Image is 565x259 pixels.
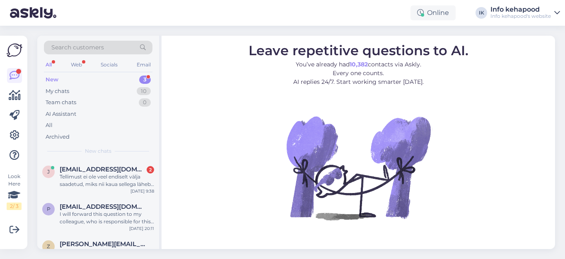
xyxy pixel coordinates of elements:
[47,169,50,175] span: j
[46,133,70,141] div: Archived
[46,76,58,84] div: New
[60,248,154,255] div: Attachment
[350,61,368,68] b: 10,382
[490,6,560,20] a: Info kehapoodInfo kehapood's website
[410,5,456,20] div: Online
[47,206,51,212] span: p
[85,147,111,155] span: New chats
[60,240,146,248] span: zhanna@avaster.ee
[139,98,151,107] div: 0
[490,6,551,13] div: Info kehapood
[129,225,154,232] div: [DATE] 20:11
[249,42,468,59] span: Leave repetitive questions to AI.
[46,98,76,107] div: Team chats
[99,59,119,70] div: Socials
[249,60,468,86] p: You’ve already had contacts via Askly. Every one counts. AI replies 24/7. Start working smarter [...
[130,188,154,194] div: [DATE] 9:38
[490,13,551,20] div: Info kehapood's website
[7,173,22,210] div: Look Here
[7,42,22,58] img: Askly Logo
[46,110,76,118] div: AI Assistant
[47,243,50,249] span: z
[476,7,487,19] div: IK
[60,173,154,188] div: Tellimust ei ole veel endiselt välja saadetud, miks nii kaua sellega läheb? :)
[60,203,146,210] span: parianneli@gmail.com
[135,59,152,70] div: Email
[60,210,154,225] div: I will forward this question to my colleague, who is responsible for this. The reply will be here...
[44,59,53,70] div: All
[46,87,69,95] div: My chats
[60,166,146,173] span: jaanika328@hotmail.com
[46,121,53,129] div: All
[51,43,104,52] span: Search customers
[137,87,151,95] div: 10
[139,76,151,84] div: 3
[7,203,22,210] div: 2 / 3
[69,59,84,70] div: Web
[147,166,154,173] div: 2
[284,93,433,242] img: No Chat active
